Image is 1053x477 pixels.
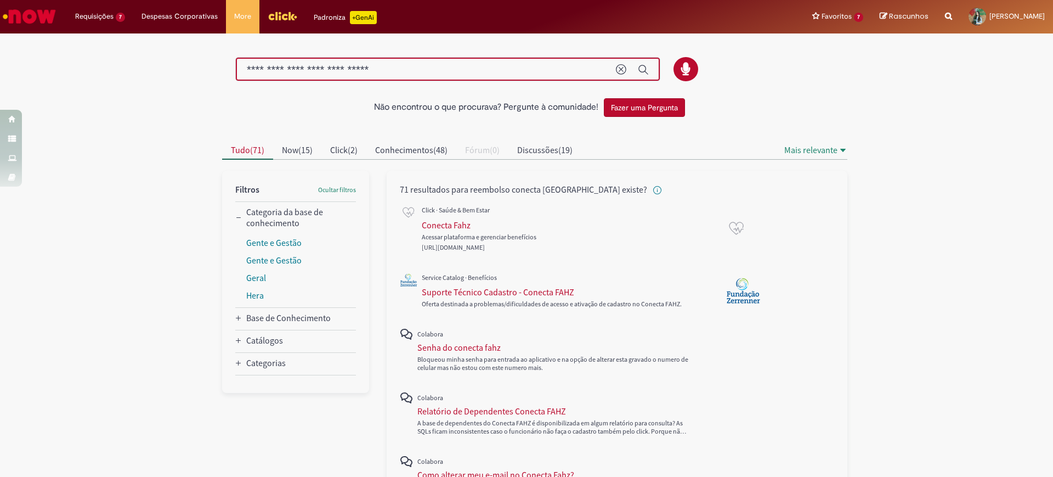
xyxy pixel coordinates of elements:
span: Despesas Corporativas [141,11,218,22]
span: Rascunhos [889,11,929,21]
span: Favoritos [822,11,852,22]
p: +GenAi [350,11,377,24]
span: 7 [854,13,863,22]
img: ServiceNow [1,5,58,27]
img: click_logo_yellow_360x200.png [268,8,297,24]
span: More [234,11,251,22]
a: Rascunhos [880,12,929,22]
span: [PERSON_NAME] [989,12,1045,21]
div: Padroniza [314,11,377,24]
button: Fazer uma Pergunta [604,98,685,117]
span: 7 [116,13,125,22]
h2: Não encontrou o que procurava? Pergunte à comunidade! [374,103,598,113]
span: Requisições [75,11,114,22]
